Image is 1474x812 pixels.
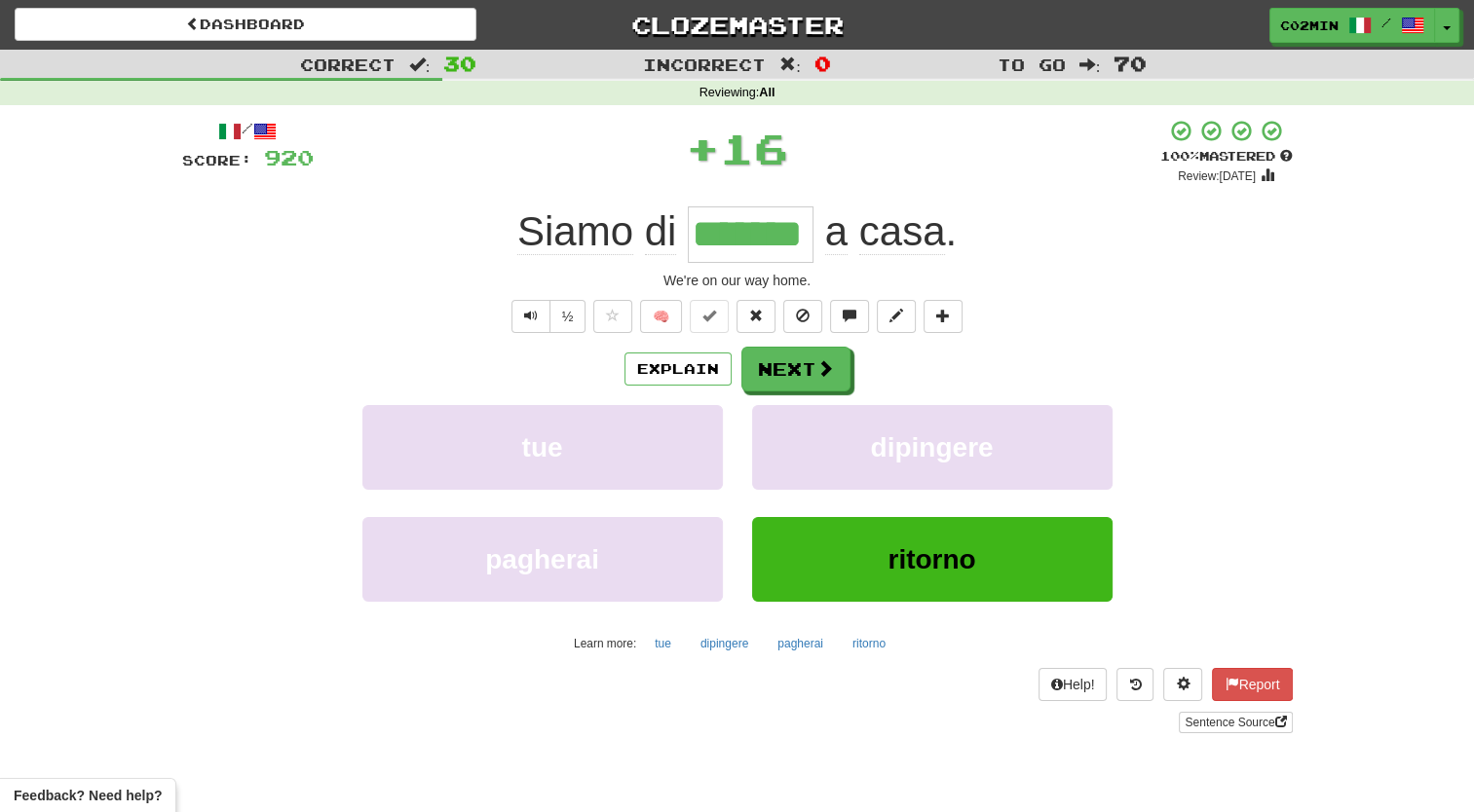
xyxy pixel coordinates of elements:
a: c02min / [1269,8,1435,43]
span: 100 % [1160,148,1199,164]
a: Clozemaster [506,8,967,42]
span: ritorno [888,544,975,574]
button: Reset to 0% Mastered (alt+r) [737,300,775,333]
button: 🧠 [640,300,682,333]
span: casa [859,208,946,255]
button: Add to collection (alt+a) [924,300,963,333]
div: Mastered [1160,148,1293,166]
small: Review: [DATE] [1178,169,1256,183]
span: : [1079,56,1101,73]
button: pagherai [362,517,723,602]
button: tue [362,405,723,490]
span: a [825,208,848,255]
span: pagherai [485,544,599,574]
button: Play sentence audio (ctl+space) [511,300,550,333]
button: Round history (alt+y) [1116,668,1153,701]
button: Edit sentence (alt+d) [877,300,916,333]
span: 30 [443,52,476,75]
button: dipingere [690,629,759,658]
div: We're on our way home. [182,271,1293,290]
span: / [1381,16,1391,29]
span: 70 [1114,52,1147,75]
button: ½ [549,300,586,333]
span: : [409,56,431,73]
button: Set this sentence to 100% Mastered (alt+m) [690,300,729,333]
button: Explain [624,352,732,386]
a: Dashboard [15,8,476,41]
strong: All [759,86,775,99]
button: ritorno [752,517,1113,602]
span: 0 [814,52,831,75]
span: : [779,56,801,73]
button: tue [644,629,682,658]
span: + [686,119,720,177]
a: Sentence Source [1179,712,1292,733]
span: To go [998,55,1066,74]
button: Help! [1039,668,1108,701]
button: ritorno [842,629,896,658]
span: tue [522,432,563,462]
span: Incorrect [643,55,766,74]
button: Ignore sentence (alt+i) [783,300,822,333]
button: Report [1212,668,1292,701]
button: Next [741,347,850,391]
span: 16 [720,124,788,172]
div: / [182,119,314,143]
span: Score: [182,152,252,168]
span: . [813,208,957,255]
button: pagherai [767,629,834,658]
button: Discuss sentence (alt+u) [830,300,869,333]
div: Text-to-speech controls [508,300,586,333]
span: di [645,208,677,255]
span: dipingere [870,432,993,462]
small: Learn more: [574,637,636,650]
span: Open feedback widget [14,786,162,805]
span: c02min [1280,17,1339,34]
button: dipingere [752,405,1113,490]
span: 920 [264,145,314,169]
button: Favorite sentence (alt+f) [593,300,632,333]
span: Siamo [517,208,633,255]
span: Correct [300,55,396,74]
